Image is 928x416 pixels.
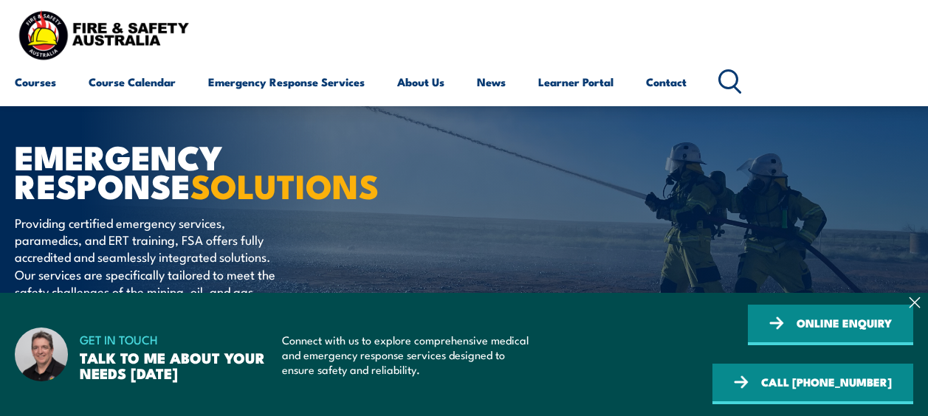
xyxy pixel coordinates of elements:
a: CALL [PHONE_NUMBER] [712,364,913,404]
a: Emergency Response Services [208,64,365,100]
h1: EMERGENCY RESPONSE [15,142,379,199]
a: Learner Portal [538,64,613,100]
span: GET IN TOUCH [80,329,270,350]
a: ONLINE ENQUIRY [748,305,913,345]
img: Dave – Fire and Safety Australia [15,327,68,381]
strong: SOLUTIONS [190,159,379,210]
a: About Us [397,64,444,100]
a: Contact [646,64,687,100]
a: Course Calendar [89,64,176,100]
a: Courses [15,64,56,100]
h3: TALK TO ME ABOUT YOUR NEEDS [DATE] [80,350,270,381]
p: Connect with us to explore comprehensive medical and emergency response services designed to ensu... [282,333,534,377]
p: Providing certified emergency services, paramedics, and ERT training, FSA offers fully accredited... [15,214,284,335]
a: News [477,64,506,100]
